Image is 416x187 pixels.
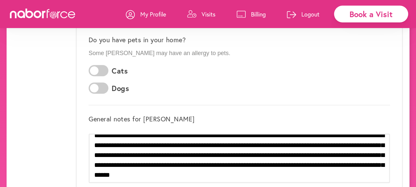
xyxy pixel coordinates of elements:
label: General notes for [PERSON_NAME] [89,115,195,123]
a: My Profile [126,4,166,24]
p: My Profile [140,10,166,18]
label: Cats [112,67,128,75]
p: Visits [202,10,215,18]
p: Logout [301,10,319,18]
label: Dogs [112,84,129,93]
div: Book a Visit [334,6,408,22]
p: Billing [251,10,266,18]
a: Billing [236,4,266,24]
p: Some [PERSON_NAME] may have an allergy to pets. [89,50,390,57]
a: Visits [187,4,215,24]
a: Logout [287,4,319,24]
label: Do you have pets in your home? [89,36,186,44]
